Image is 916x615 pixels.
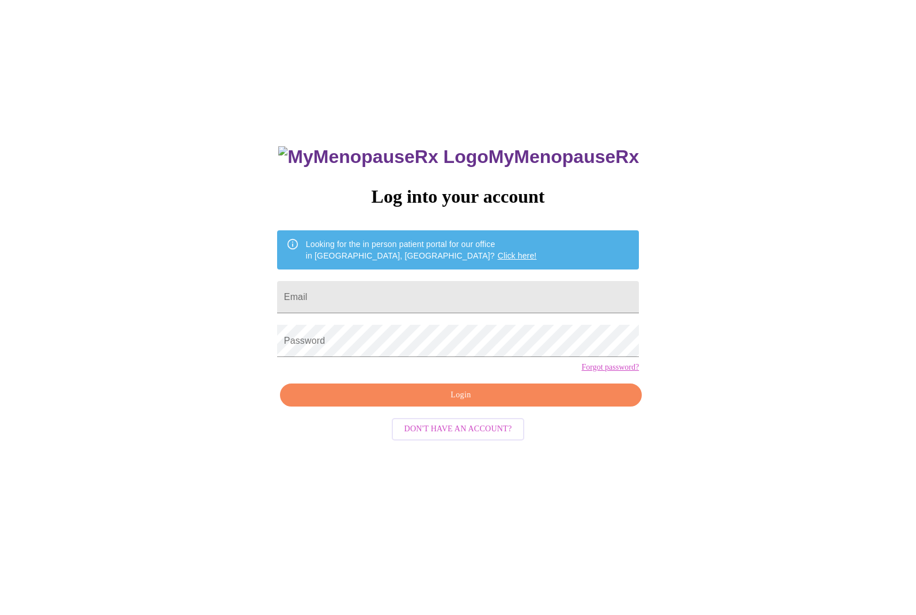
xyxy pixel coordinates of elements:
button: Don't have an account? [392,418,525,441]
div: Looking for the in person patient portal for our office in [GEOGRAPHIC_DATA], [GEOGRAPHIC_DATA]? [306,234,537,266]
button: Login [280,384,642,407]
img: MyMenopauseRx Logo [278,146,488,168]
a: Don't have an account? [389,423,528,433]
a: Click here! [498,251,537,260]
span: Don't have an account? [404,422,512,436]
span: Login [293,388,629,403]
h3: MyMenopauseRx [278,146,639,168]
a: Forgot password? [581,363,639,372]
h3: Log into your account [277,186,639,207]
